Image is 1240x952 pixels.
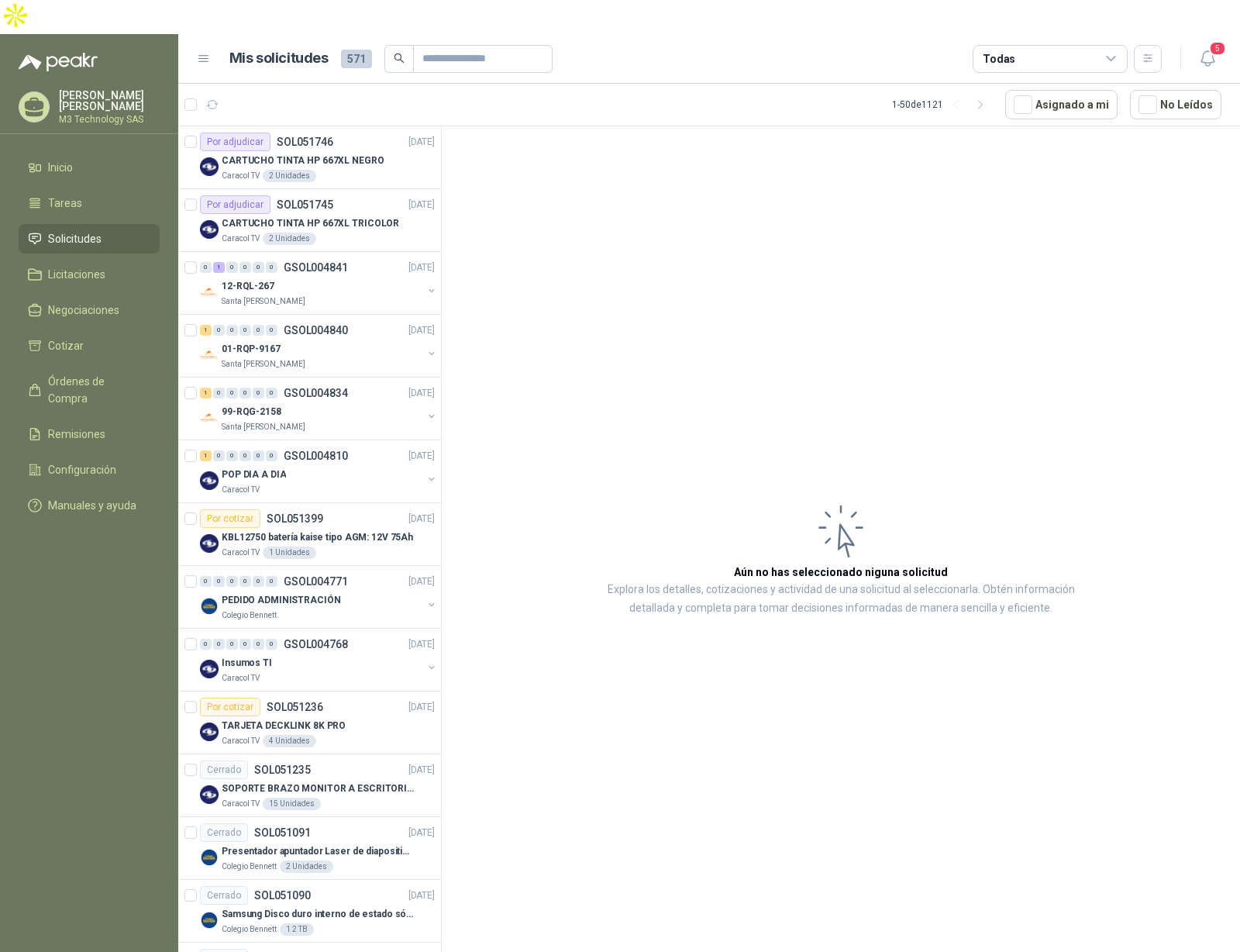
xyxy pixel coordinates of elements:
img: Company Logo [200,785,219,804]
div: 0 [226,388,238,398]
p: [DATE] [408,763,435,778]
p: Presentador apuntador Laser de diapositivas Wireless USB 2.4 ghz Marca Technoquick [222,844,415,859]
div: 0 [213,576,225,587]
div: Por adjudicar [200,195,270,214]
p: 99-RQG-2158 [222,405,281,419]
p: Caracol TV [222,484,260,496]
p: Santa [PERSON_NAME] [222,295,305,308]
a: Cotizar [19,331,160,360]
p: Santa [PERSON_NAME] [222,421,305,433]
a: CerradoSOL051235[DATE] Company LogoSOPORTE BRAZO MONITOR A ESCRITORIO NBF80Caracol TV15 Unidades [178,754,441,817]
div: 0 [253,388,264,398]
div: 0 [253,325,264,336]
div: Por cotizar [200,698,260,716]
a: Licitaciones [19,260,160,289]
p: Caracol TV [222,672,260,685]
a: 1 0 0 0 0 0 GSOL004810[DATE] Company LogoPOP DIA A DIACaracol TV [200,447,438,496]
span: Manuales y ayuda [48,497,136,514]
div: 0 [213,325,225,336]
p: Insumos TI [222,656,272,671]
p: SOL051235 [254,764,311,775]
img: Company Logo [200,471,219,490]
div: 0 [226,639,238,650]
img: Company Logo [200,409,219,427]
a: Por cotizarSOL051399[DATE] Company LogoKBL12750 batería kaise tipo AGM: 12V 75AhCaracol TV1 Unidades [178,503,441,566]
div: 0 [213,450,225,461]
div: Todas [983,50,1015,67]
a: 0 0 0 0 0 0 GSOL004768[DATE] Company LogoInsumos TICaracol TV [200,635,438,685]
p: [DATE] [408,260,435,275]
p: [DATE] [408,386,435,401]
p: Colegio Bennett [222,923,277,936]
p: SOPORTE BRAZO MONITOR A ESCRITORIO NBF80 [222,781,415,796]
span: Remisiones [48,426,105,443]
div: Cerrado [200,761,248,779]
div: 0 [239,325,251,336]
div: 2 Unidades [263,170,316,182]
span: Licitaciones [48,266,105,283]
div: 0 [239,576,251,587]
p: Colegio Bennett [222,609,277,622]
p: M3 Technology SAS [59,115,160,124]
div: 0 [266,262,277,273]
p: Caracol TV [222,233,260,245]
a: 0 1 0 0 0 0 GSOL004841[DATE] Company Logo12-RQL-267Santa [PERSON_NAME] [200,258,438,308]
div: 0 [200,576,212,587]
div: 0 [266,388,277,398]
div: 1 2 TB [280,923,314,936]
div: 0 [253,450,264,461]
span: Cotizar [48,337,84,354]
img: Company Logo [200,346,219,364]
a: Tareas [19,188,160,218]
span: search [394,53,405,64]
p: GSOL004768 [284,639,348,650]
div: 1 [200,325,212,336]
img: Logo peakr [19,53,98,71]
button: Asignado a mi [1005,90,1118,119]
img: Company Logo [200,220,219,239]
p: [PERSON_NAME] [PERSON_NAME] [59,90,160,112]
div: 0 [239,639,251,650]
p: [DATE] [408,198,435,212]
p: GSOL004810 [284,450,348,461]
div: Cerrado [200,886,248,905]
p: Caracol TV [222,547,260,559]
h1: Mis solicitudes [229,47,329,70]
div: 1 [200,388,212,398]
p: SOL051746 [277,136,333,147]
div: 0 [253,639,264,650]
p: SOL051091 [254,827,311,838]
div: 2 Unidades [263,233,316,245]
p: GSOL004840 [284,325,348,336]
div: 1 [200,450,212,461]
span: Inicio [48,159,73,176]
p: Caracol TV [222,735,260,747]
p: 01-RQP-9167 [222,342,281,357]
a: CerradoSOL051091[DATE] Company LogoPresentador apuntador Laser de diapositivas Wireless USB 2.4 g... [178,817,441,880]
div: 0 [200,262,212,273]
img: Company Logo [200,848,219,867]
div: 0 [266,325,277,336]
img: Company Logo [200,534,219,553]
img: Company Logo [200,283,219,302]
p: [DATE] [408,512,435,526]
div: 0 [266,450,277,461]
a: Solicitudes [19,224,160,254]
div: 0 [266,576,277,587]
span: Configuración [48,461,116,478]
p: CARTUCHO TINTA HP 667XL NEGRO [222,153,384,168]
div: Por adjudicar [200,133,270,151]
div: 0 [213,388,225,398]
img: Company Logo [200,597,219,616]
a: Configuración [19,455,160,485]
div: 0 [253,576,264,587]
img: Company Logo [200,911,219,930]
p: [DATE] [408,826,435,840]
div: 0 [239,388,251,398]
p: KBL12750 batería kaise tipo AGM: 12V 75Ah [222,530,413,545]
div: 1 [213,262,225,273]
div: Cerrado [200,823,248,842]
div: 2 Unidades [280,861,333,873]
a: Por cotizarSOL051236[DATE] Company LogoTARJETA DECKLINK 8K PROCaracol TV4 Unidades [178,692,441,754]
p: GSOL004841 [284,262,348,273]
